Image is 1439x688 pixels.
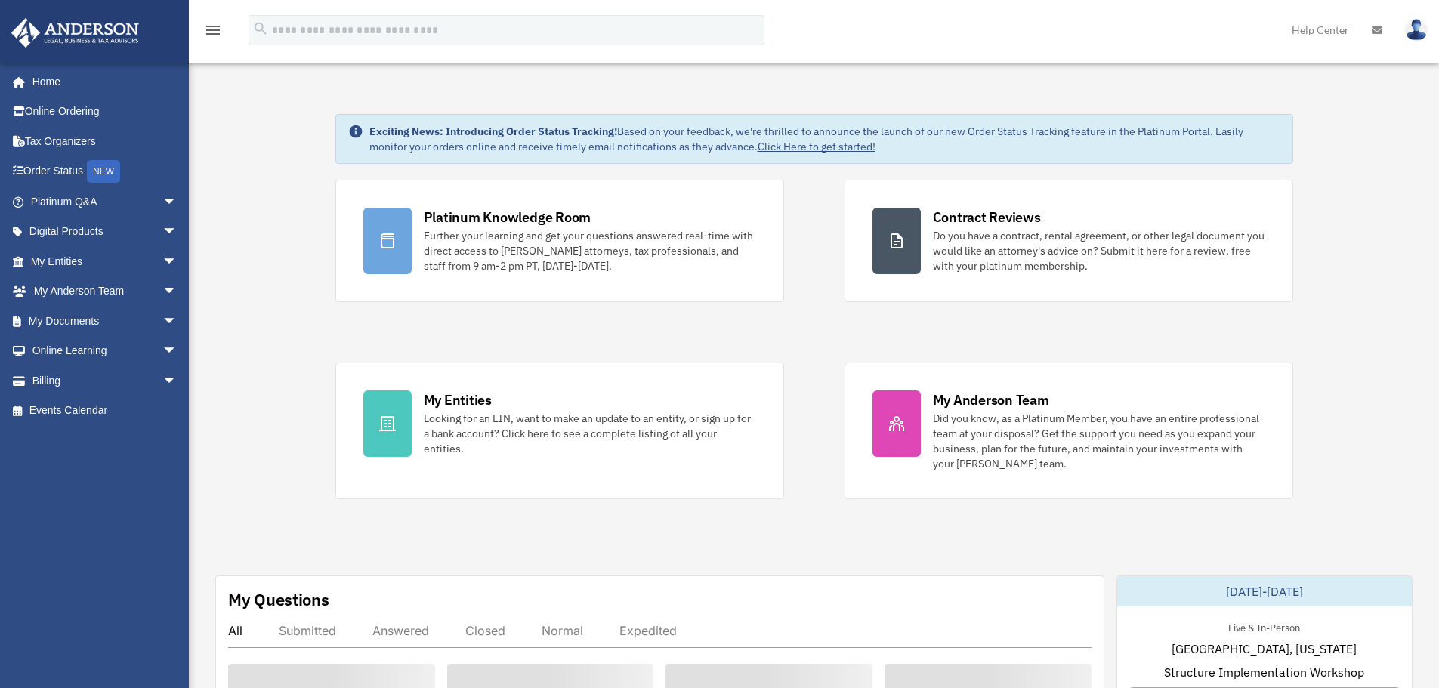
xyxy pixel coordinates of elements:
a: My Anderson Teamarrow_drop_down [11,276,200,307]
div: All [228,623,242,638]
span: arrow_drop_down [162,276,193,307]
span: [GEOGRAPHIC_DATA], [US_STATE] [1172,640,1357,658]
img: Anderson Advisors Platinum Portal [7,18,144,48]
div: NEW [87,160,120,183]
a: My Documentsarrow_drop_down [11,306,200,336]
div: Based on your feedback, we're thrilled to announce the launch of our new Order Status Tracking fe... [369,124,1280,154]
a: Contract Reviews Do you have a contract, rental agreement, or other legal document you would like... [845,180,1293,302]
span: arrow_drop_down [162,217,193,248]
span: arrow_drop_down [162,246,193,277]
div: Normal [542,623,583,638]
div: Contract Reviews [933,208,1041,227]
div: Live & In-Person [1216,619,1312,634]
a: menu [204,26,222,39]
a: Digital Productsarrow_drop_down [11,217,200,247]
div: Did you know, as a Platinum Member, you have an entire professional team at your disposal? Get th... [933,411,1265,471]
div: Closed [465,623,505,638]
a: Click Here to get started! [758,140,875,153]
a: My Anderson Team Did you know, as a Platinum Member, you have an entire professional team at your... [845,363,1293,499]
span: arrow_drop_down [162,366,193,396]
span: Structure Implementation Workshop [1164,663,1364,681]
strong: Exciting News: Introducing Order Status Tracking! [369,125,617,138]
span: arrow_drop_down [162,306,193,337]
a: My Entities Looking for an EIN, want to make an update to an entity, or sign up for a bank accoun... [335,363,784,499]
div: My Questions [228,588,329,611]
div: Answered [372,623,429,638]
span: arrow_drop_down [162,187,193,218]
div: Platinum Knowledge Room [424,208,591,227]
i: search [252,20,269,37]
a: Platinum Q&Aarrow_drop_down [11,187,200,217]
a: Events Calendar [11,396,200,426]
div: Looking for an EIN, want to make an update to an entity, or sign up for a bank account? Click her... [424,411,756,456]
div: Submitted [279,623,336,638]
a: Billingarrow_drop_down [11,366,200,396]
a: Online Learningarrow_drop_down [11,336,200,366]
a: My Entitiesarrow_drop_down [11,246,200,276]
div: My Anderson Team [933,390,1049,409]
div: My Entities [424,390,492,409]
div: [DATE]-[DATE] [1117,576,1412,606]
a: Online Ordering [11,97,200,127]
span: arrow_drop_down [162,336,193,367]
a: Tax Organizers [11,126,200,156]
a: Home [11,66,193,97]
i: menu [204,21,222,39]
div: Further your learning and get your questions answered real-time with direct access to [PERSON_NAM... [424,228,756,273]
img: User Pic [1405,19,1428,41]
div: Expedited [619,623,677,638]
a: Platinum Knowledge Room Further your learning and get your questions answered real-time with dire... [335,180,784,302]
div: Do you have a contract, rental agreement, or other legal document you would like an attorney's ad... [933,228,1265,273]
a: Order StatusNEW [11,156,200,187]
